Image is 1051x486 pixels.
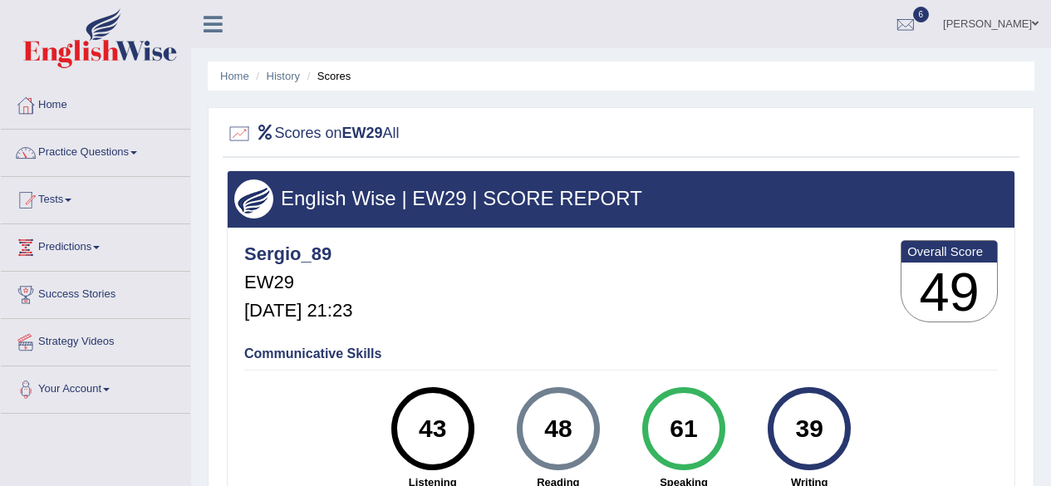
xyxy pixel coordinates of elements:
[227,121,400,146] h2: Scores on All
[267,70,300,82] a: History
[244,346,998,361] h4: Communicative Skills
[528,394,588,464] div: 48
[234,179,273,218] img: wings.png
[402,394,463,464] div: 43
[1,366,190,408] a: Your Account
[244,301,352,321] h5: [DATE] 21:23
[907,244,991,258] b: Overall Score
[1,272,190,313] a: Success Stories
[1,319,190,361] a: Strategy Videos
[244,244,352,264] h4: Sergio_89
[234,188,1008,209] h3: English Wise | EW29 | SCORE REPORT
[653,394,714,464] div: 61
[913,7,930,22] span: 6
[244,272,352,292] h5: EW29
[901,263,997,322] h3: 49
[1,177,190,218] a: Tests
[1,224,190,266] a: Predictions
[1,82,190,124] a: Home
[220,70,249,82] a: Home
[342,125,383,141] b: EW29
[303,68,351,84] li: Scores
[779,394,840,464] div: 39
[1,130,190,171] a: Practice Questions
